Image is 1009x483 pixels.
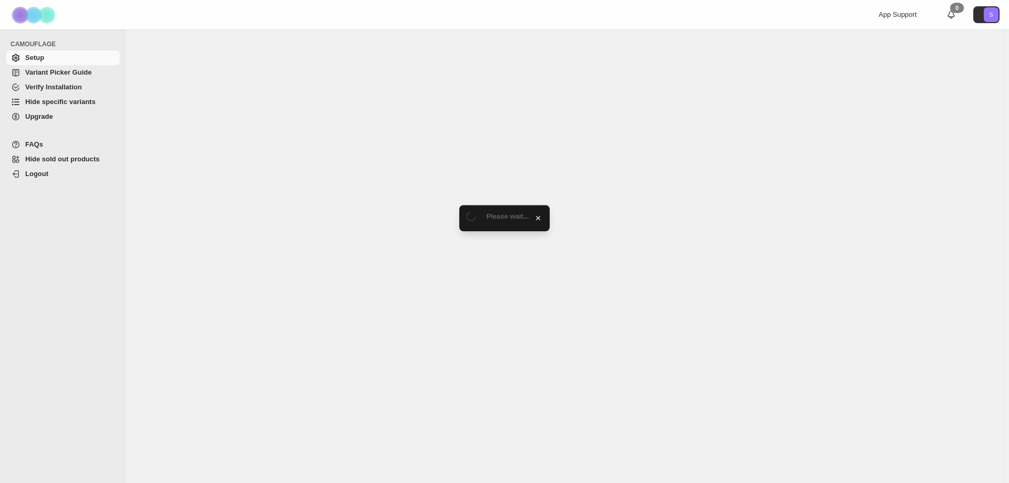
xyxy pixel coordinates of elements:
button: Avatar with initials S [973,6,1000,23]
a: FAQs [6,137,120,152]
span: Variant Picker Guide [25,68,91,76]
span: Upgrade [25,112,53,120]
a: Verify Installation [6,80,120,95]
span: FAQs [25,140,43,148]
span: Setup [25,54,44,61]
span: App Support [879,11,917,18]
span: Hide sold out products [25,155,100,163]
span: Avatar with initials S [984,7,998,22]
a: Upgrade [6,109,120,124]
span: Logout [25,170,48,178]
a: Variant Picker Guide [6,65,120,80]
a: Hide sold out products [6,152,120,167]
span: Please wait... [487,212,529,220]
a: Setup [6,50,120,65]
span: Hide specific variants [25,98,96,106]
a: Hide specific variants [6,95,120,109]
span: CAMOUFLAGE [11,40,121,48]
img: Camouflage [8,1,61,29]
a: 0 [946,9,956,20]
div: 0 [950,3,964,13]
a: Logout [6,167,120,181]
span: Verify Installation [25,83,82,91]
text: S [989,12,993,18]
